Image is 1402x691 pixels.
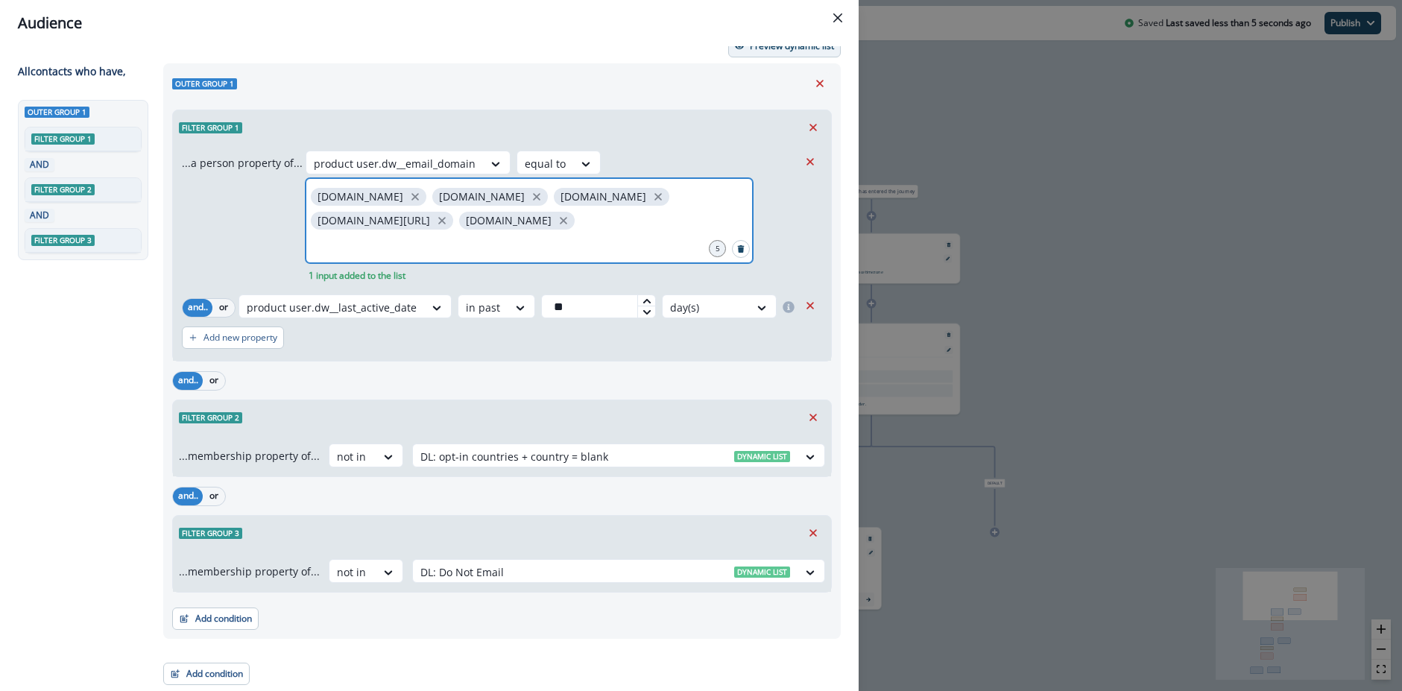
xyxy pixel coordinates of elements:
p: 1 input added to the list [306,269,408,283]
span: Filter group 1 [31,133,95,145]
button: close [556,213,571,228]
button: Remove [801,116,825,139]
span: Filter group 3 [179,528,242,539]
div: 5 [709,240,726,257]
p: [DOMAIN_NAME] [439,191,525,203]
button: close [651,189,666,204]
button: or [203,488,225,505]
button: and.. [173,488,203,505]
button: Search [732,240,750,258]
p: [DOMAIN_NAME][URL] [318,215,430,227]
p: [DOMAIN_NAME] [561,191,646,203]
p: Preview dynamic list [750,41,834,51]
button: or [212,299,235,317]
button: Add condition [163,663,250,685]
span: Filter group 2 [31,184,95,195]
span: Filter group 2 [179,412,242,423]
button: Close [826,6,850,30]
p: AND [28,158,51,171]
p: Add new property [203,332,277,343]
p: ...membership property of... [179,448,320,464]
button: Remove [798,294,822,317]
span: Outer group 1 [25,107,89,118]
p: ...membership property of... [179,564,320,579]
p: [DOMAIN_NAME] [318,191,403,203]
button: Add new property [182,326,284,349]
button: close [529,189,544,204]
button: Remove [808,72,832,95]
span: Outer group 1 [172,78,237,89]
button: Remove [801,406,825,429]
button: close [408,189,423,204]
button: Add condition [172,608,259,630]
button: or [203,372,225,390]
button: close [435,213,449,228]
span: Filter group 3 [31,235,95,246]
button: Preview dynamic list [728,35,841,57]
button: Remove [798,151,822,173]
span: Filter group 1 [179,122,242,133]
p: [DOMAIN_NAME] [466,215,552,227]
button: and.. [183,299,212,317]
p: ...a person property of... [182,155,303,171]
button: and.. [173,372,203,390]
div: Audience [18,12,841,34]
button: Remove [801,522,825,544]
p: AND [28,209,51,222]
p: All contact s who have, [18,63,126,79]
